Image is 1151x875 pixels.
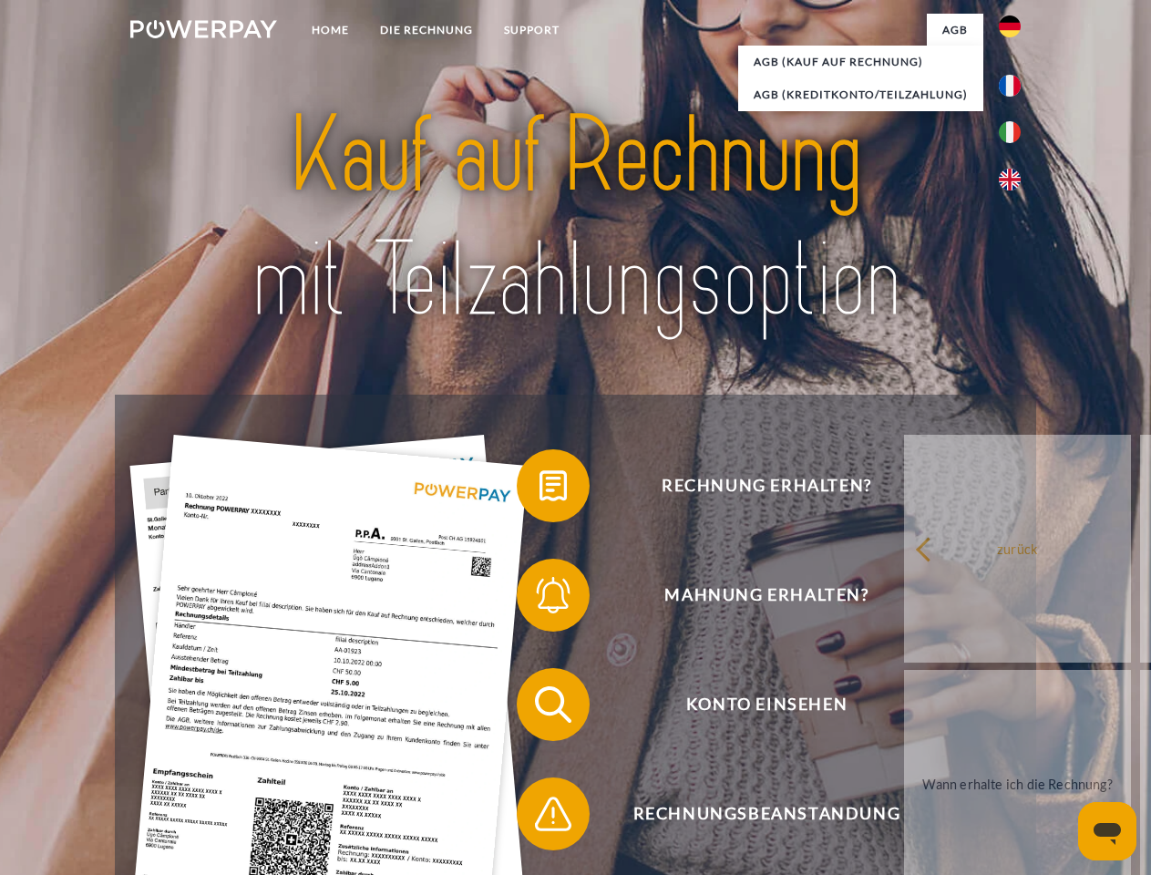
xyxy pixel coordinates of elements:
a: SUPPORT [488,14,575,46]
img: fr [999,75,1021,97]
button: Konto einsehen [517,668,991,741]
a: DIE RECHNUNG [365,14,488,46]
img: it [999,121,1021,143]
button: Rechnungsbeanstandung [517,777,991,850]
a: agb [927,14,983,46]
span: Rechnungsbeanstandung [543,777,990,850]
button: Mahnung erhalten? [517,559,991,632]
img: qb_warning.svg [530,791,576,837]
div: Wann erhalte ich die Rechnung? [915,771,1120,796]
button: Rechnung erhalten? [517,449,991,522]
img: de [999,15,1021,37]
a: Home [296,14,365,46]
img: en [999,169,1021,190]
iframe: Schaltfläche zum Öffnen des Messaging-Fensters [1078,802,1136,860]
div: zurück [915,536,1120,561]
img: qb_search.svg [530,682,576,727]
img: qb_bill.svg [530,463,576,509]
span: Konto einsehen [543,668,990,741]
img: title-powerpay_de.svg [174,87,977,349]
span: Mahnung erhalten? [543,559,990,632]
img: logo-powerpay-white.svg [130,20,277,38]
a: AGB (Kreditkonto/Teilzahlung) [738,78,983,111]
span: Rechnung erhalten? [543,449,990,522]
img: qb_bell.svg [530,572,576,618]
a: AGB (Kauf auf Rechnung) [738,46,983,78]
